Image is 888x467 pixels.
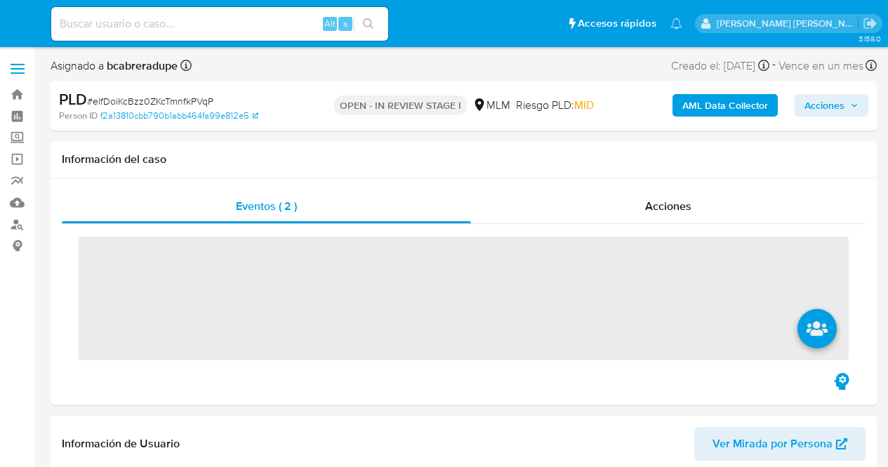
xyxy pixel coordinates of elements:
button: search-icon [354,14,383,34]
div: Creado el: [DATE] [671,56,769,75]
span: Acciones [645,198,691,214]
span: ‌ [79,237,849,360]
button: Acciones [795,94,868,117]
b: AML Data Collector [682,94,768,117]
span: Eventos ( 2 ) [236,198,297,214]
button: AML Data Collector [672,94,778,117]
span: Ver Mirada por Persona [713,427,833,461]
span: - [772,56,776,75]
span: Accesos rápidos [578,16,656,31]
input: Buscar usuario o caso... [51,15,388,33]
span: Alt [324,17,336,30]
a: Salir [863,16,877,31]
button: Ver Mirada por Persona [694,427,866,461]
div: MLM [472,98,510,113]
p: baltazar.cabreradupeyron@mercadolibre.com.mx [717,17,859,30]
b: PLD [59,88,87,110]
h1: Información del caso [62,152,866,166]
span: # elfDoiKcBzz0ZKcTmnfkPVqP [87,94,213,108]
b: bcabreradupe [104,58,178,74]
span: Vence en un mes [778,58,863,74]
span: s [343,17,347,30]
span: Asignado a [51,58,178,74]
a: f2a13810cbb790b1abb464fa99e812e5 [100,110,258,122]
h1: Información de Usuario [62,437,180,451]
p: OPEN - IN REVIEW STAGE I [334,96,467,115]
span: Riesgo PLD: [516,98,594,113]
b: Person ID [59,110,98,122]
a: Notificaciones [670,18,682,29]
span: MID [574,97,594,113]
span: Acciones [804,94,844,117]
